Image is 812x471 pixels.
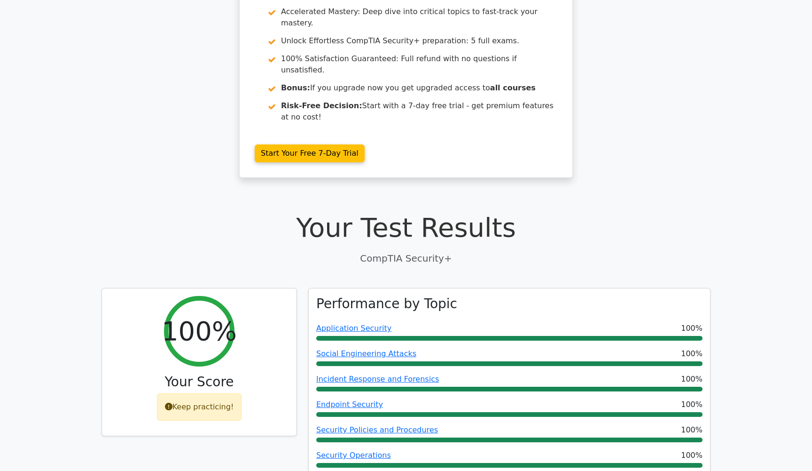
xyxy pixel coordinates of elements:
a: Security Policies and Procedures [316,425,438,434]
a: Social Engineering Attacks [316,349,416,358]
h3: Your Score [109,374,289,390]
a: Security Operations [316,451,391,460]
h1: Your Test Results [101,212,710,243]
a: Incident Response and Forensics [316,375,439,383]
span: 100% [681,424,703,436]
a: Endpoint Security [316,400,383,409]
h2: 100% [162,315,237,347]
span: 100% [681,323,703,334]
a: Application Security [316,324,391,333]
div: Keep practicing! [157,393,242,421]
a: Start Your Free 7-Day Trial [255,144,365,162]
span: 100% [681,348,703,359]
p: CompTIA Security+ [101,251,710,265]
span: 100% [681,450,703,461]
span: 100% [681,374,703,385]
span: 100% [681,399,703,410]
h3: Performance by Topic [316,296,457,312]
